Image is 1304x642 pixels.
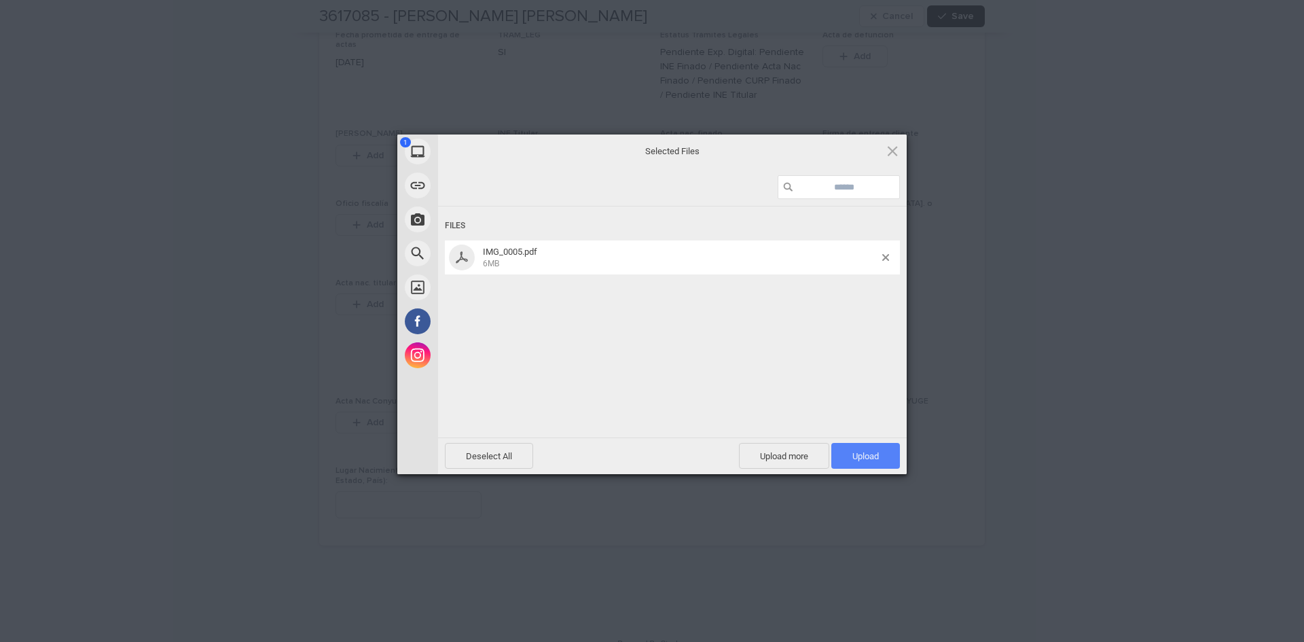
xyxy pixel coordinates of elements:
span: IMG_0005.pdf [479,247,882,269]
div: Files [445,213,900,238]
span: Upload more [739,443,829,469]
div: Facebook [397,304,560,338]
span: 1 [400,137,411,147]
span: Upload [831,443,900,469]
span: Deselect All [445,443,533,469]
span: IMG_0005.pdf [483,247,537,257]
div: Instagram [397,338,560,372]
div: Link (URL) [397,168,560,202]
div: Take Photo [397,202,560,236]
span: Click here or hit ESC to close picker [885,143,900,158]
span: 6MB [483,259,499,268]
div: Unsplash [397,270,560,304]
span: Selected Files [537,145,808,157]
div: Web Search [397,236,560,270]
div: My Device [397,135,560,168]
span: Upload [852,451,879,461]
